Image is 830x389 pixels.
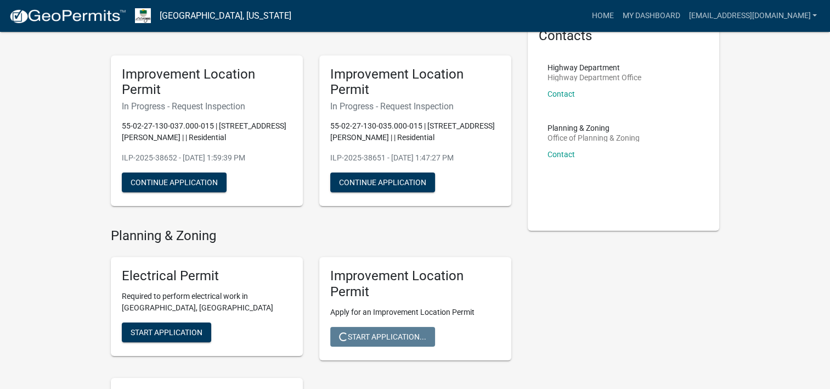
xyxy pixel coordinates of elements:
[339,332,426,341] span: Start Application...
[122,120,292,143] p: 55-02-27-130-037.000-015 | [STREET_ADDRESS][PERSON_NAME] | | Residential
[330,173,435,192] button: Continue Application
[122,268,292,284] h5: Electrical Permit
[122,291,292,314] p: Required to perform electrical work in [GEOGRAPHIC_DATA], [GEOGRAPHIC_DATA]
[330,307,500,318] p: Apply for an Improvement Location Permit
[330,152,500,164] p: ILP-2025-38651 - [DATE] 1:47:27 PM
[111,228,511,244] h4: Planning & Zoning
[131,327,202,336] span: Start Application
[547,90,575,98] a: Contact
[330,268,500,300] h5: Improvement Location Permit
[618,5,684,26] a: My Dashboard
[330,101,500,112] h6: In Progress - Request Inspection
[135,8,151,23] img: Morgan County, Indiana
[684,5,821,26] a: [EMAIL_ADDRESS][DOMAIN_NAME]
[122,323,211,342] button: Start Application
[122,173,227,192] button: Continue Application
[122,152,292,164] p: ILP-2025-38652 - [DATE] 1:59:39 PM
[122,66,292,98] h5: Improvement Location Permit
[330,120,500,143] p: 55-02-27-130-035.000-015 | [STREET_ADDRESS][PERSON_NAME] | | Residential
[539,28,709,44] h5: Contacts
[547,134,640,142] p: Office of Planning & Zoning
[547,74,641,81] p: Highway Department Office
[330,327,435,347] button: Start Application...
[547,64,641,71] p: Highway Department
[160,7,291,25] a: [GEOGRAPHIC_DATA], [US_STATE]
[122,101,292,112] h6: In Progress - Request Inspection
[330,66,500,98] h5: Improvement Location Permit
[547,150,575,159] a: Contact
[587,5,618,26] a: Home
[547,124,640,132] p: Planning & Zoning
